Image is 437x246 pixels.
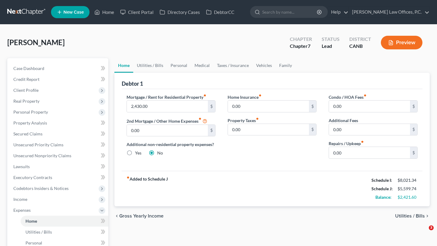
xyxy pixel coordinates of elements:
span: Utilities / Bills [25,229,52,234]
label: Condo / HOA Fees [329,94,367,100]
div: Lead [322,43,340,50]
label: Additional Fees [329,117,358,124]
label: Mortgage / Rent for Residential Property [127,94,206,100]
input: -- [329,124,410,135]
div: $ [309,124,316,135]
span: Personal Property [13,109,48,115]
span: Lawsuits [13,164,30,169]
span: Unsecured Priority Claims [13,142,63,147]
a: [PERSON_NAME] Law Offices, P.C. [349,7,429,18]
input: Search by name... [262,6,318,18]
a: Utilities / Bills [133,58,167,73]
i: chevron_left [114,214,119,218]
a: Help [328,7,348,18]
button: Preview [381,36,422,49]
a: Credit Report [8,74,108,85]
span: Expenses [13,208,31,213]
div: $5,599.74 [398,186,418,192]
a: Vehicles [252,58,276,73]
span: Secured Claims [13,131,42,136]
a: Home [91,7,117,18]
span: 7 [308,43,310,49]
div: Debtor 1 [122,80,143,87]
div: District [349,36,371,43]
label: 2nd Mortgage / Other Home Expenses [127,117,207,125]
a: Case Dashboard [8,63,108,74]
strong: Balance: [375,194,391,200]
div: $ [410,124,417,135]
div: $8,021.34 [398,177,418,183]
a: Family [276,58,296,73]
label: No [157,150,163,156]
i: fiber_manual_record [198,117,202,120]
a: Utilities / Bills [21,227,108,238]
a: Home [21,216,108,227]
input: -- [228,101,309,112]
input: -- [329,101,410,112]
iframe: Intercom live chat [416,225,431,240]
a: Secured Claims [8,128,108,139]
span: Income [13,197,27,202]
input: -- [228,124,309,135]
div: $ [208,101,215,112]
div: $ [410,101,417,112]
span: 3 [429,225,434,230]
a: Medical [191,58,213,73]
span: New Case [63,10,84,15]
span: Case Dashboard [13,66,44,71]
a: Personal [167,58,191,73]
strong: Added to Schedule J [127,176,168,201]
input: -- [127,125,208,136]
a: Lawsuits [8,161,108,172]
a: Directory Cases [157,7,203,18]
span: Executory Contracts [13,175,52,180]
i: fiber_manual_record [361,140,364,143]
a: Property Analysis [8,118,108,128]
strong: Schedule J: [371,186,393,191]
label: Repairs / Upkeep [329,140,364,147]
button: Utilities / Bills chevron_right [395,214,430,218]
i: fiber_manual_record [364,94,367,97]
span: Codebtors Insiders & Notices [13,186,69,191]
div: Chapter [290,36,312,43]
span: Gross Yearly Income [119,214,164,218]
i: fiber_manual_record [203,94,206,97]
button: chevron_left Gross Yearly Income [114,214,164,218]
label: Property Taxes [228,117,259,124]
div: $2,421.60 [398,194,418,200]
input: -- [127,101,208,112]
a: Executory Contracts [8,172,108,183]
a: Home [114,58,133,73]
span: Unsecured Nonpriority Claims [13,153,71,158]
span: Home [25,218,37,224]
i: fiber_manual_record [127,176,130,179]
i: fiber_manual_record [256,117,259,120]
i: fiber_manual_record [259,94,262,97]
a: Unsecured Priority Claims [8,139,108,150]
a: Taxes / Insurance [213,58,252,73]
span: Credit Report [13,77,39,82]
div: $ [208,125,215,136]
div: Chapter [290,43,312,50]
div: $ [309,101,316,112]
a: Client Portal [117,7,157,18]
input: -- [329,147,410,158]
span: Real Property [13,98,39,104]
strong: Schedule I: [371,178,392,183]
div: Status [322,36,340,43]
span: Client Profile [13,88,39,93]
div: CANB [349,43,371,50]
a: DebtorCC [203,7,237,18]
label: Additional non-residential property expenses? [127,141,215,148]
span: Personal [25,240,42,245]
a: Unsecured Nonpriority Claims [8,150,108,161]
label: Yes [135,150,141,156]
label: Home Insurance [228,94,262,100]
span: [PERSON_NAME] [7,38,65,47]
span: Property Analysis [13,120,47,125]
span: Utilities / Bills [395,214,425,218]
i: chevron_right [425,214,430,218]
div: $ [410,147,417,158]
